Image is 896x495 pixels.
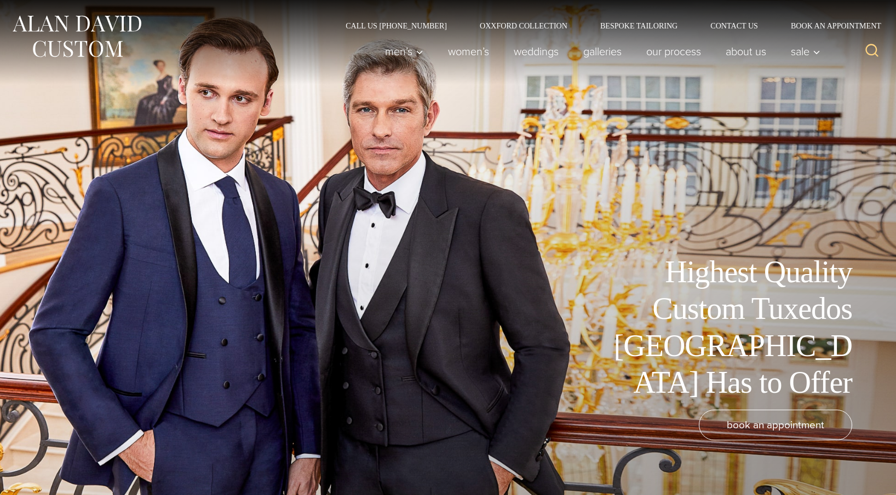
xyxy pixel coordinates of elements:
a: Contact Us [694,22,774,30]
span: Sale [791,46,820,57]
a: Galleries [571,40,634,62]
a: book an appointment [699,410,852,440]
span: Men’s [385,46,423,57]
button: View Search Form [859,38,885,65]
a: About Us [714,40,779,62]
a: Oxxford Collection [463,22,584,30]
h1: Highest Quality Custom Tuxedos [GEOGRAPHIC_DATA] Has to Offer [606,254,852,401]
a: weddings [502,40,571,62]
nav: Primary Navigation [373,40,826,62]
a: Book an Appointment [774,22,885,30]
a: Women’s [436,40,502,62]
a: Call Us [PHONE_NUMBER] [329,22,463,30]
img: Alan David Custom [11,12,142,61]
a: Our Process [634,40,714,62]
span: book an appointment [727,417,824,433]
a: Bespoke Tailoring [584,22,694,30]
nav: Secondary Navigation [329,22,885,30]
